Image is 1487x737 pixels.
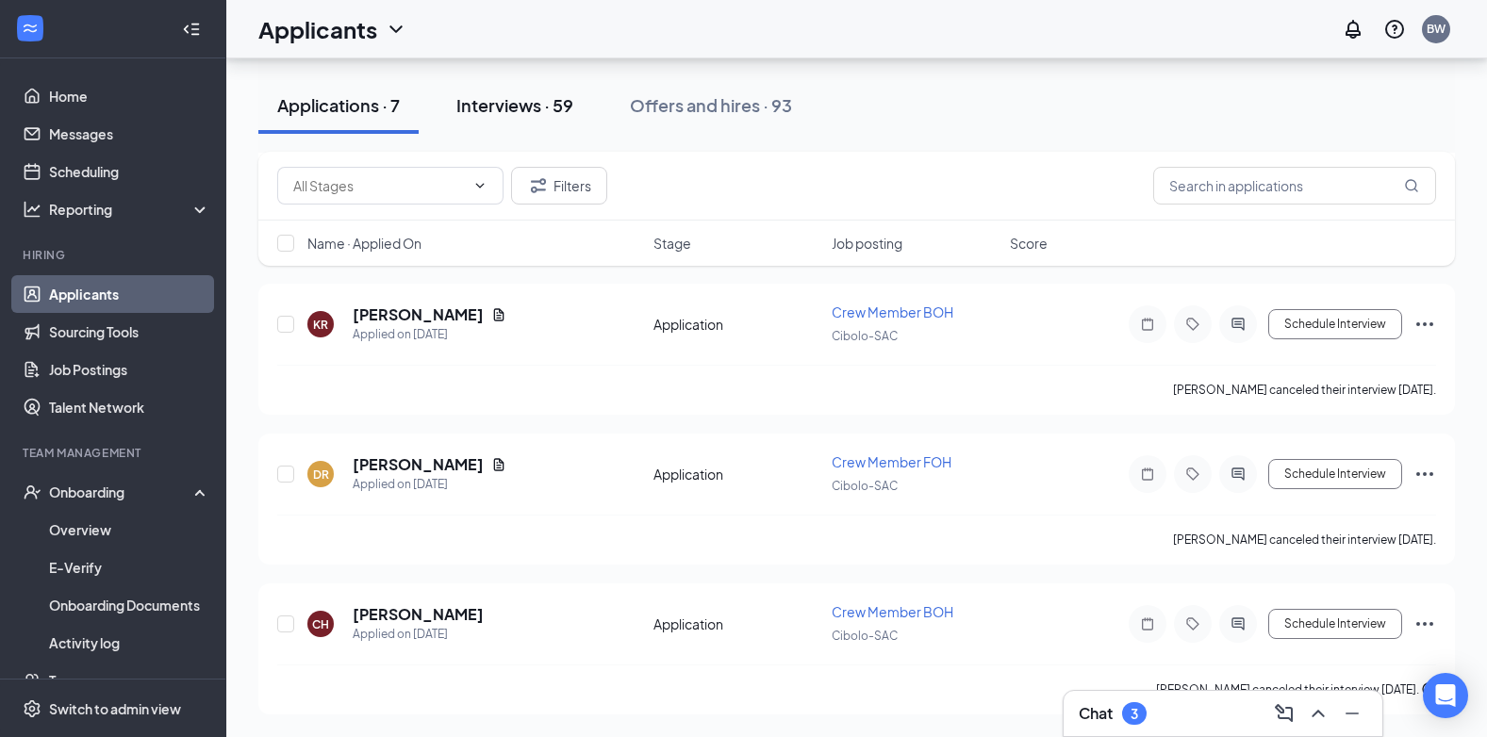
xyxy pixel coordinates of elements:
span: Crew Member FOH [832,453,951,470]
button: Filter Filters [511,167,607,205]
div: 3 [1131,706,1138,722]
svg: ActiveChat [1227,616,1249,631]
a: Talent Network [49,388,210,426]
svg: ActiveChat [1227,317,1249,332]
svg: Analysis [23,200,41,219]
div: Onboarding [49,483,194,501]
button: Schedule Interview [1268,309,1402,339]
h5: [PERSON_NAME] [353,304,484,325]
a: Sourcing Tools [49,313,210,351]
svg: ChevronDown [472,178,487,193]
svg: Ellipses [1413,463,1436,485]
div: Offers and hires · 93 [630,93,792,117]
svg: Notifications [1342,18,1364,41]
span: Name · Applied On [307,234,421,253]
h3: Chat [1079,703,1113,724]
div: Open Intercom Messenger [1423,673,1468,718]
svg: UserCheck [23,483,41,501]
div: [PERSON_NAME] canceled their interview [DATE]. [1156,680,1436,699]
span: Cibolo-SAC [832,479,898,493]
button: Minimize [1337,698,1367,729]
svg: QuestionInfo [1383,18,1406,41]
input: Search in applications [1153,167,1436,205]
svg: Tag [1181,467,1204,482]
div: BW [1427,21,1446,37]
svg: Document [491,457,506,472]
h5: [PERSON_NAME] [353,604,484,625]
svg: Info [1421,681,1436,696]
div: Team Management [23,445,207,461]
div: Reporting [49,200,211,219]
span: Job posting [832,234,902,253]
div: Hiring [23,247,207,263]
a: Overview [49,511,210,549]
span: Crew Member BOH [832,603,953,620]
svg: ChevronDown [385,18,407,41]
div: Applied on [DATE] [353,625,484,644]
a: Job Postings [49,351,210,388]
a: E-Verify [49,549,210,586]
input: All Stages [293,175,465,196]
button: ComposeMessage [1269,698,1299,729]
span: Stage [653,234,691,253]
div: Interviews · 59 [456,93,573,117]
button: ChevronUp [1303,698,1333,729]
a: Scheduling [49,153,210,190]
button: Schedule Interview [1268,609,1402,639]
div: DR [313,467,329,483]
svg: MagnifyingGlass [1404,178,1419,193]
a: Messages [49,115,210,153]
svg: WorkstreamLogo [21,19,40,38]
div: Switch to admin view [49,699,181,718]
div: Application [653,465,820,483]
span: Cibolo-SAC [832,629,898,643]
h5: [PERSON_NAME] [353,454,484,475]
div: [PERSON_NAME] canceled their interview [DATE]. [1173,531,1436,549]
svg: ActiveChat [1227,467,1249,482]
span: Cibolo-SAC [832,329,898,343]
a: Activity log [49,624,210,662]
svg: Settings [23,699,41,718]
div: Application [653,315,820,334]
button: Schedule Interview [1268,459,1402,489]
svg: Tag [1181,317,1204,332]
svg: Tag [1181,616,1204,631]
a: Onboarding Documents [49,586,210,624]
div: Application [653,614,820,633]
svg: Note [1136,616,1159,631]
h1: Applicants [258,13,377,45]
svg: Collapse [182,20,201,39]
svg: Note [1136,317,1159,332]
div: KR [313,317,328,333]
svg: Ellipses [1413,313,1436,336]
svg: Document [491,307,506,322]
svg: ChevronUp [1307,702,1330,725]
svg: Filter [527,174,550,197]
span: Crew Member BOH [832,303,953,320]
svg: Ellipses [1413,613,1436,635]
div: Applied on [DATE] [353,475,506,494]
a: Team [49,662,210,699]
svg: ComposeMessage [1273,702,1296,725]
div: Applications · 7 [277,93,400,117]
div: [PERSON_NAME] canceled their interview [DATE]. [1173,381,1436,400]
a: Home [49,77,210,115]
div: CH [312,616,329,632]
svg: Minimize [1341,702,1363,725]
div: Applied on [DATE] [353,325,506,344]
span: Score [1010,234,1048,253]
svg: Note [1136,467,1159,482]
a: Applicants [49,275,210,313]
